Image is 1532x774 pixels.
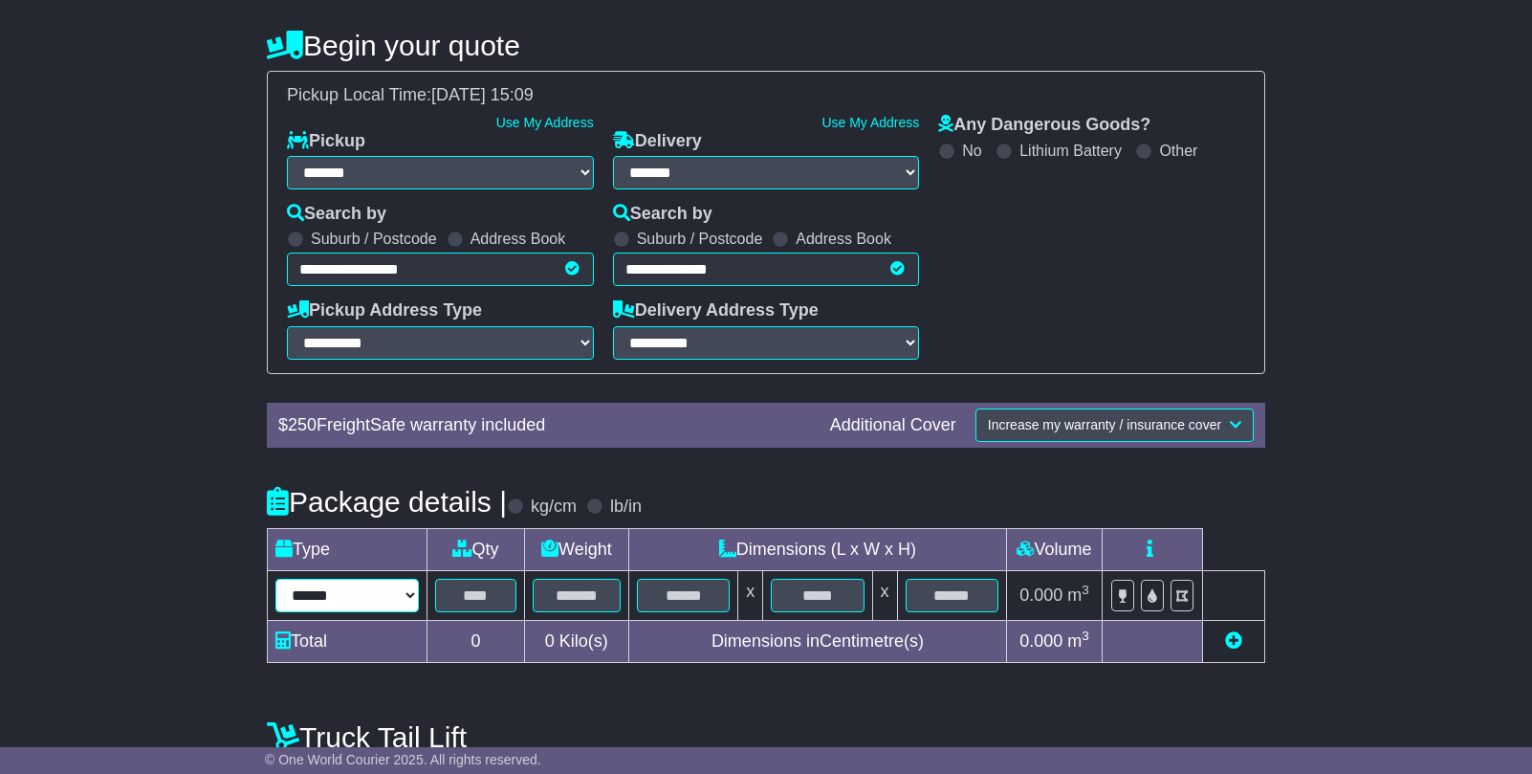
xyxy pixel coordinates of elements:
label: Search by [613,204,712,225]
td: Dimensions in Centimetre(s) [628,620,1006,662]
span: Increase my warranty / insurance cover [988,417,1221,432]
div: $ FreightSafe warranty included [269,415,821,436]
span: 0.000 [1019,631,1062,651]
label: kg/cm [531,497,577,518]
td: Qty [427,528,525,570]
label: Search by [287,204,386,225]
div: Additional Cover [821,415,966,436]
h4: Begin your quote [267,30,1265,61]
span: © One World Courier 2025. All rights reserved. [265,752,541,767]
td: x [738,570,763,620]
span: m [1067,631,1089,651]
label: Pickup [287,131,365,152]
h4: Truck Tail Lift [267,721,1265,753]
sup: 3 [1082,629,1089,643]
label: No [962,142,981,160]
label: Address Book [796,230,891,248]
span: 0.000 [1019,586,1062,605]
label: Suburb / Postcode [311,230,437,248]
label: Lithium Battery [1019,142,1122,160]
td: Total [268,620,427,662]
label: Suburb / Postcode [637,230,763,248]
label: Delivery Address Type [613,300,819,321]
label: lb/in [610,497,642,518]
td: Volume [1006,528,1102,570]
td: x [872,570,897,620]
div: Pickup Local Time: [277,85,1255,106]
label: Any Dangerous Goods? [938,115,1150,136]
label: Pickup Address Type [287,300,482,321]
span: m [1067,586,1089,605]
span: 250 [288,415,317,434]
sup: 3 [1082,583,1089,597]
a: Use My Address [496,115,594,130]
td: Kilo(s) [524,620,628,662]
label: Delivery [613,131,702,152]
a: Use My Address [821,115,919,130]
button: Increase my warranty / insurance cover [975,409,1254,442]
td: Weight [524,528,628,570]
span: [DATE] 15:09 [431,85,534,104]
label: Other [1159,142,1197,160]
td: Dimensions (L x W x H) [628,528,1006,570]
td: 0 [427,620,525,662]
span: 0 [545,631,555,651]
label: Address Book [471,230,566,248]
td: Type [268,528,427,570]
a: Add new item [1225,631,1242,651]
h4: Package details | [267,486,507,518]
